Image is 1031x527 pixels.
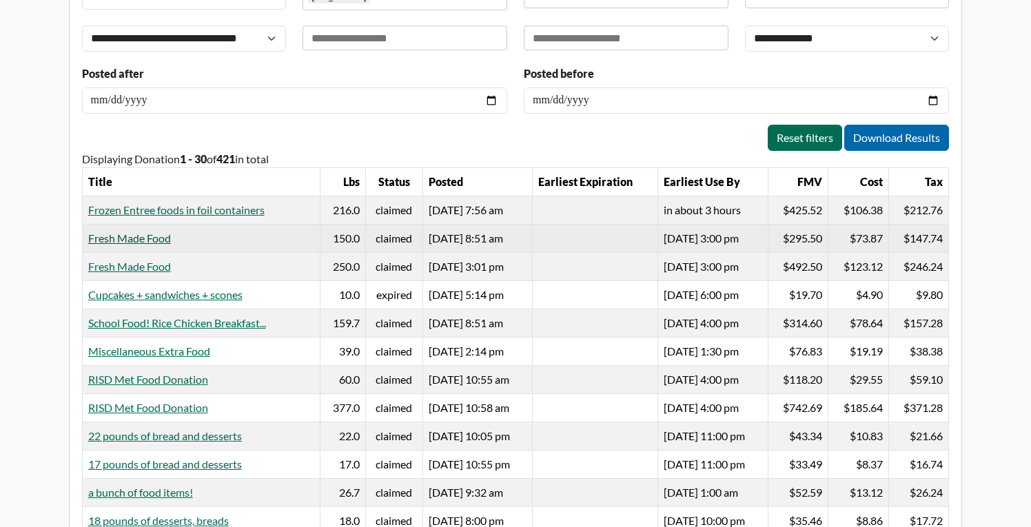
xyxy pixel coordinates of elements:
[88,514,229,527] a: 18 pounds of desserts, breads
[88,288,243,301] a: Cupcakes + sandwiches + scones
[365,450,422,478] td: claimed
[365,337,422,365] td: claimed
[422,280,533,309] td: [DATE] 5:14 pm
[888,450,949,478] td: $16.74
[422,450,533,478] td: [DATE] 10:55 pm
[320,478,365,506] td: 26.7
[828,337,888,365] td: $19.19
[888,309,949,337] td: $157.28
[422,422,533,450] td: [DATE] 10:05 pm
[88,344,210,358] a: Miscellaneous Extra Food
[422,337,533,365] td: [DATE] 2:14 pm
[320,393,365,422] td: 377.0
[422,393,533,422] td: [DATE] 10:58 am
[422,196,533,224] td: [DATE] 7:56 am
[828,309,888,337] td: $78.64
[888,196,949,224] td: $212.76
[768,167,828,196] th: FMV
[768,280,828,309] td: $19.70
[828,252,888,280] td: $123.12
[320,252,365,280] td: 250.0
[658,280,768,309] td: [DATE] 6:00 pm
[82,65,144,82] label: Posted after
[658,478,768,506] td: [DATE] 1:00 am
[422,478,533,506] td: [DATE] 9:32 am
[658,422,768,450] td: [DATE] 11:00 pm
[828,280,888,309] td: $4.90
[320,196,365,224] td: 216.0
[768,450,828,478] td: $33.49
[888,365,949,393] td: $59.10
[88,401,208,414] a: RISD Met Food Donation
[365,393,422,422] td: claimed
[320,422,365,450] td: 22.0
[88,457,242,471] a: 17 pounds of bread and desserts
[828,167,888,196] th: Cost
[888,224,949,252] td: $147.74
[320,450,365,478] td: 17.0
[768,337,828,365] td: $76.83
[658,224,768,252] td: [DATE] 3:00 pm
[658,309,768,337] td: [DATE] 4:00 pm
[828,365,888,393] td: $29.55
[888,422,949,450] td: $21.66
[320,167,365,196] th: Lbs
[422,365,533,393] td: [DATE] 10:55 am
[320,365,365,393] td: 60.0
[422,167,533,196] th: Posted
[888,478,949,506] td: $26.24
[216,152,235,165] b: 421
[320,224,365,252] td: 150.0
[658,167,768,196] th: Earliest Use By
[658,393,768,422] td: [DATE] 4:00 pm
[365,167,422,196] th: Status
[888,280,949,309] td: $9.80
[844,125,949,151] a: Download Results
[768,196,828,224] td: $425.52
[768,365,828,393] td: $118.20
[658,337,768,365] td: [DATE] 1:30 pm
[365,478,422,506] td: claimed
[888,337,949,365] td: $38.38
[533,167,658,196] th: Earliest Expiration
[768,125,842,151] a: Reset filters
[768,422,828,450] td: $43.34
[365,309,422,337] td: claimed
[422,224,533,252] td: [DATE] 8:51 am
[422,309,533,337] td: [DATE] 8:51 am
[365,280,422,309] td: expired
[888,167,949,196] th: Tax
[88,486,193,499] a: a bunch of food items!
[524,65,594,82] label: Posted before
[768,393,828,422] td: $742.69
[180,152,207,165] b: 1 - 30
[320,280,365,309] td: 10.0
[658,252,768,280] td: [DATE] 3:00 pm
[658,196,768,224] td: in about 3 hours
[768,252,828,280] td: $492.50
[828,393,888,422] td: $185.64
[888,252,949,280] td: $246.24
[768,478,828,506] td: $52.59
[320,337,365,365] td: 39.0
[828,224,888,252] td: $73.87
[365,196,422,224] td: claimed
[82,167,320,196] th: Title
[88,373,208,386] a: RISD Met Food Donation
[828,196,888,224] td: $106.38
[365,224,422,252] td: claimed
[365,252,422,280] td: claimed
[658,365,768,393] td: [DATE] 4:00 pm
[768,309,828,337] td: $314.60
[88,203,265,216] a: Frozen Entree foods in foil containers
[828,450,888,478] td: $8.37
[888,393,949,422] td: $371.28
[320,309,365,337] td: 159.7
[365,365,422,393] td: claimed
[768,224,828,252] td: $295.50
[658,450,768,478] td: [DATE] 11:00 pm
[88,260,171,273] a: Fresh Made Food
[88,429,242,442] a: 22 pounds of bread and desserts
[422,252,533,280] td: [DATE] 3:01 pm
[828,422,888,450] td: $10.83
